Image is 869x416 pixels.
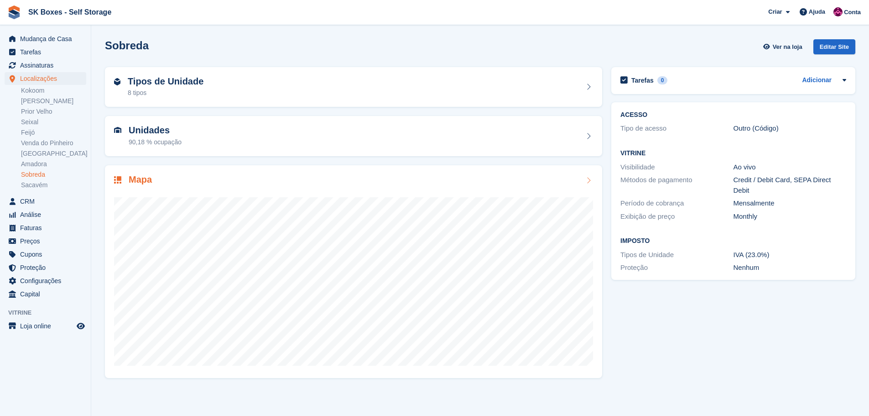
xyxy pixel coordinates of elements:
[620,263,733,273] div: Proteção
[21,149,86,158] a: [GEOGRAPHIC_DATA]
[114,78,120,85] img: unit-type-icn-2b2737a686de81e16bb02015468b77c625bbabd49415b5ef34ead5e3b44a266d.svg
[114,176,121,184] img: map-icn-33ee37083ee616e46c38cad1a60f524a97daa1e2b2c8c0bc3eb3415660979fc1.svg
[734,211,846,222] div: Monthly
[20,261,75,274] span: Proteção
[802,75,832,86] a: Adicionar
[20,274,75,287] span: Configurações
[21,128,86,137] a: Feijó
[5,46,86,58] a: menu
[20,59,75,72] span: Assinaturas
[734,263,846,273] div: Nenhum
[114,127,121,133] img: unit-icn-7be61d7bf1b0ce9d3e12c5938cc71ed9869f7b940bace4675aadf7bd6d80202e.svg
[21,170,86,179] a: Sobreda
[105,165,602,379] a: Mapa
[620,237,846,245] h2: Imposto
[5,195,86,208] a: menu
[21,139,86,147] a: Venda do Pinheiro
[105,67,602,107] a: Tipos de Unidade 8 tipos
[813,39,855,54] div: Editar Site
[20,221,75,234] span: Faturas
[620,111,846,119] h2: ACESSO
[5,320,86,332] a: menu
[5,72,86,85] a: menu
[620,175,733,195] div: Métodos de pagamento
[620,250,733,260] div: Tipos de Unidade
[5,32,86,45] a: menu
[620,162,733,173] div: Visibilidade
[129,137,182,147] div: 90,18 % ocupação
[20,235,75,247] span: Preços
[105,116,602,156] a: Unidades 90,18 % ocupação
[129,174,152,185] h2: Mapa
[734,162,846,173] div: Ao vivo
[129,125,182,136] h2: Unidades
[20,208,75,221] span: Análise
[5,248,86,261] a: menu
[5,208,86,221] a: menu
[5,221,86,234] a: menu
[21,181,86,190] a: Sacavém
[813,39,855,58] a: Editar Site
[20,32,75,45] span: Mudança de Casa
[734,123,846,134] div: Outro (Código)
[20,195,75,208] span: CRM
[8,308,91,317] span: Vitrine
[768,7,782,16] span: Criar
[20,288,75,300] span: Capital
[620,150,846,157] h2: Vitrine
[25,5,115,20] a: SK Boxes - Self Storage
[620,123,733,134] div: Tipo de acesso
[5,274,86,287] a: menu
[20,46,75,58] span: Tarefas
[128,76,203,87] h2: Tipos de Unidade
[833,7,843,16] img: Joana Alegria
[631,76,654,84] h2: Tarefas
[21,97,86,105] a: [PERSON_NAME]
[5,261,86,274] a: menu
[75,321,86,332] a: Loja de pré-visualização
[21,118,86,126] a: Seixal
[21,160,86,169] a: Amadora
[657,76,668,84] div: 0
[762,39,806,54] a: Ver na loja
[734,175,846,195] div: Credit / Debit Card, SEPA Direct Debit
[21,107,86,116] a: Prior Velho
[734,250,846,260] div: IVA (23.0%)
[20,320,75,332] span: Loja online
[20,72,75,85] span: Localizações
[7,5,21,19] img: stora-icon-8386f47178a22dfd0bd8f6a31ec36ba5ce8667c1dd55bd0f319d3a0aa187defe.svg
[773,42,802,52] span: Ver na loja
[21,86,86,95] a: Kokoom
[620,211,733,222] div: Exibição de preço
[105,39,149,52] h2: Sobreda
[734,198,846,209] div: Mensalmente
[128,88,203,98] div: 8 tipos
[620,198,733,209] div: Período de cobrança
[844,8,861,17] span: Conta
[5,59,86,72] a: menu
[5,288,86,300] a: menu
[809,7,825,16] span: Ajuda
[5,235,86,247] a: menu
[20,248,75,261] span: Cupons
